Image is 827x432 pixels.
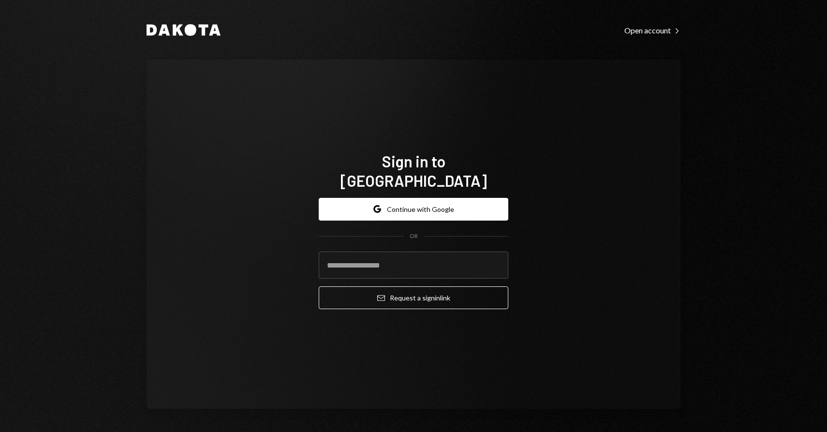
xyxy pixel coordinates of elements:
button: Continue with Google [319,198,508,221]
h1: Sign in to [GEOGRAPHIC_DATA] [319,151,508,190]
button: Request a signinlink [319,286,508,309]
div: OR [410,232,418,240]
a: Open account [624,25,680,35]
div: Open account [624,26,680,35]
